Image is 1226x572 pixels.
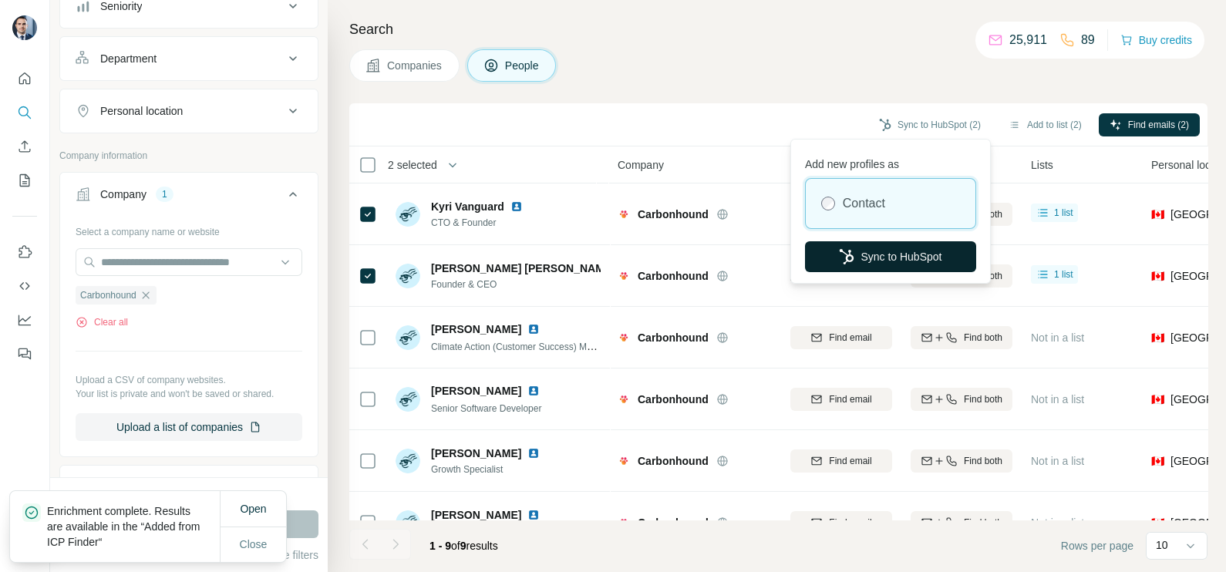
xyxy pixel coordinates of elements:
span: Find both [964,516,1002,530]
button: Personal location [60,93,318,130]
img: LinkedIn logo [510,200,523,213]
button: Search [12,99,37,126]
label: Contact [843,194,885,213]
span: of [451,540,460,552]
div: Company [100,187,147,202]
span: Rows per page [1061,538,1133,553]
span: 🇨🇦 [1151,453,1164,469]
p: Your list is private and won't be saved or shared. [76,387,302,401]
button: Find both [911,511,1012,534]
button: Use Surfe on LinkedIn [12,238,37,266]
span: Not in a list [1031,331,1084,344]
img: LinkedIn logo [527,385,540,397]
button: Industry [60,469,318,506]
span: Companies [387,58,443,73]
img: Avatar [396,510,420,535]
button: Dashboard [12,306,37,334]
button: Find both [911,449,1012,473]
span: results [429,540,498,552]
span: Carbonhound [638,392,709,407]
button: Feedback [12,340,37,368]
div: Personal location [100,103,183,119]
button: Find emails (2) [1099,113,1200,136]
span: Lists [1031,157,1053,173]
img: Logo of Carbonhound [618,516,630,529]
div: 1676 search results remaining [127,487,251,501]
span: 🇨🇦 [1151,330,1164,345]
span: 1 list [1054,206,1073,220]
span: 2 selected [388,157,437,173]
span: Find both [964,454,1002,468]
span: [PERSON_NAME] [431,446,521,461]
span: Not in a list [1031,516,1084,529]
span: 9 [460,540,466,552]
button: Enrich CSV [12,133,37,160]
span: Carbonhound [638,268,709,284]
span: Senior Software Developer [431,403,541,414]
button: Find email [790,449,892,473]
button: Quick start [12,65,37,93]
span: Company [618,157,664,173]
img: LinkedIn logo [527,323,540,335]
span: Kyri Vanguard [431,199,504,214]
div: Department [100,51,157,66]
button: Open [229,495,277,523]
span: Carbonhound [638,515,709,530]
img: LinkedIn logo [527,509,540,521]
span: [PERSON_NAME] [431,321,521,337]
img: Logo of Carbonhound [618,331,630,344]
button: Close [229,530,278,558]
span: 🇨🇦 [1151,207,1164,222]
button: Find email [790,326,892,349]
button: Find email [790,511,892,534]
span: Founder & CEO [431,278,601,291]
span: Find email [829,516,871,530]
button: Find email [790,388,892,411]
span: 🇨🇦 [1151,515,1164,530]
span: Carbonhound [638,453,709,469]
p: 89 [1081,31,1095,49]
img: Logo of Carbonhound [618,270,630,282]
button: Sync to HubSpot (2) [868,113,992,136]
span: [PERSON_NAME] [431,507,521,523]
span: Find email [829,392,871,406]
span: Find both [964,392,1002,406]
span: Carbonhound [638,330,709,345]
span: Not in a list [1031,455,1084,467]
p: Enrichment complete. Results are available in the “Added from ICP Finder“ [47,503,220,550]
button: Buy credits [1120,29,1192,51]
span: Find email [829,454,871,468]
span: Not in a list [1031,393,1084,405]
div: Select a company name or website [76,219,302,239]
img: Logo of Carbonhound [618,393,630,405]
span: Find emails (2) [1128,118,1189,132]
img: Avatar [12,15,37,40]
span: People [505,58,541,73]
img: Avatar [396,202,420,227]
span: Growth Specialist [431,463,558,476]
span: 🇨🇦 [1151,392,1164,407]
span: 1 list [1054,267,1073,281]
img: Avatar [396,449,420,473]
span: Carbonhound [638,207,709,222]
button: Company1 [60,176,318,219]
span: Find both [964,331,1002,345]
span: CTO & Founder [431,216,541,230]
img: LinkedIn logo [527,447,540,459]
span: 🇨🇦 [1151,268,1164,284]
p: 10 [1156,537,1168,553]
button: Clear all [76,315,128,329]
button: My lists [12,167,37,194]
img: Logo of Carbonhound [618,455,630,467]
button: Sync to HubSpot [805,241,976,272]
span: 1 - 9 [429,540,451,552]
h4: Search [349,19,1207,40]
button: Add to list (2) [998,113,1093,136]
button: Use Surfe API [12,272,37,300]
p: 25,911 [1009,31,1047,49]
img: Avatar [396,325,420,350]
p: Upload a CSV of company websites. [76,373,302,387]
p: Add new profiles as [805,150,976,172]
span: Climate Action (Customer Success) Manager [431,340,615,352]
button: Department [60,40,318,77]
